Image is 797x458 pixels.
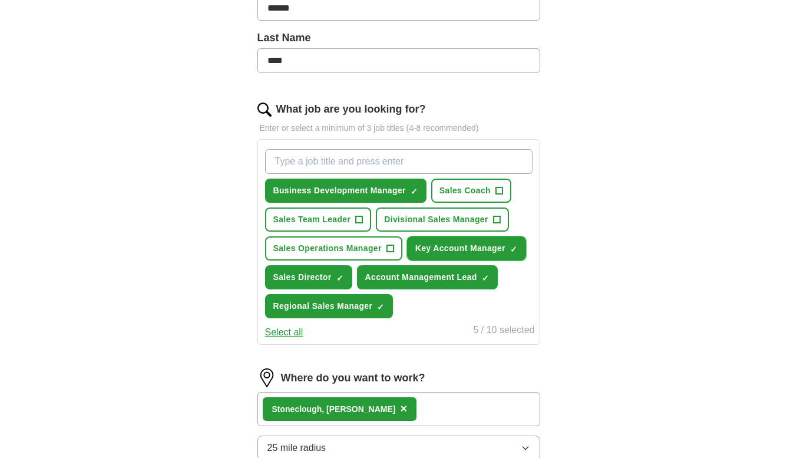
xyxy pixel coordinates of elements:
[265,179,426,203] button: Business Development Manager✓
[401,402,408,415] span: ×
[384,213,488,226] span: Divisional Sales Manager
[365,271,477,284] span: Account Management Lead
[276,101,426,117] label: What job are you looking for?
[407,236,526,261] button: Key Account Manager✓
[415,242,505,255] span: Key Account Manager
[273,271,332,284] span: Sales Director
[336,274,343,283] span: ✓
[273,300,373,312] span: Regional Sales Manager
[510,245,517,254] span: ✓
[357,265,498,289] button: Account Management Lead✓
[273,242,382,255] span: Sales Operations Manager
[431,179,511,203] button: Sales Coach
[273,184,406,197] span: Business Development Manager
[257,30,540,46] label: Last Name
[401,400,408,418] button: ×
[265,149,533,174] input: Type a job title and press enter
[473,323,534,340] div: 5 / 10 selected
[439,184,491,197] span: Sales Coach
[265,265,352,289] button: Sales Director✓
[265,294,393,318] button: Regional Sales Manager✓
[265,236,402,261] button: Sales Operations Manager
[411,187,418,196] span: ✓
[281,370,425,386] label: Where do you want to work?
[376,207,508,232] button: Divisional Sales Manager
[482,274,489,283] span: ✓
[265,325,303,340] button: Select all
[377,302,384,312] span: ✓
[273,213,351,226] span: Sales Team Leader
[267,441,326,455] span: 25 mile radius
[257,368,276,387] img: location.png
[272,403,396,416] div: Stoneclough, [PERSON_NAME]
[257,103,272,117] img: search.png
[257,122,540,134] p: Enter or select a minimum of 3 job titles (4-8 recommended)
[265,207,372,232] button: Sales Team Leader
